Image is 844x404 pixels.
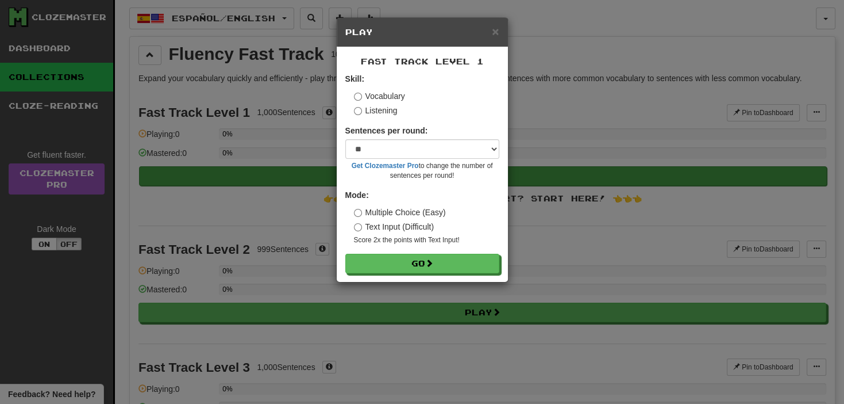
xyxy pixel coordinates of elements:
label: Vocabulary [354,90,405,102]
label: Sentences per round: [345,125,428,136]
label: Multiple Choice (Easy) [354,207,446,218]
input: Text Input (Difficult) [354,223,362,231]
strong: Mode: [345,190,369,200]
span: Fast Track Level 1 [361,56,484,66]
input: Vocabulary [354,93,362,101]
span: × [492,25,499,38]
input: Listening [354,107,362,115]
label: Text Input (Difficult) [354,221,434,233]
input: Multiple Choice (Easy) [354,209,362,217]
label: Listening [354,105,398,116]
button: Go [345,254,499,273]
small: Score 2x the points with Text Input ! [354,235,499,245]
strong: Skill: [345,74,364,83]
h5: Play [345,26,499,38]
small: to change the number of sentences per round! [345,161,499,181]
button: Close [492,25,499,37]
a: Get Clozemaster Pro [352,162,419,170]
